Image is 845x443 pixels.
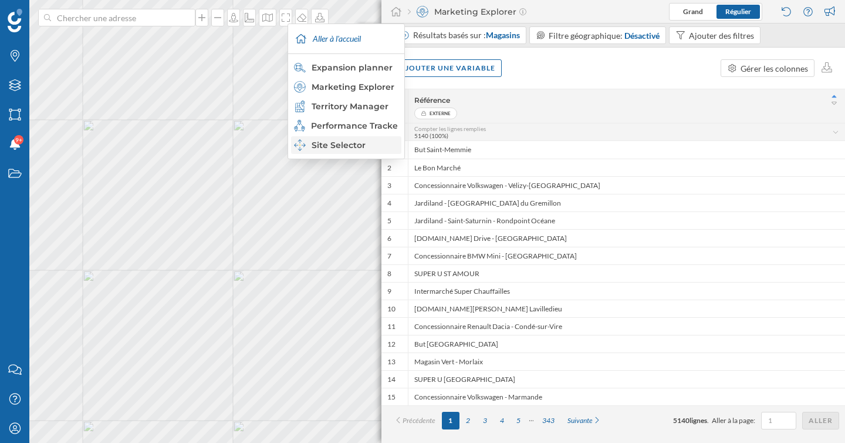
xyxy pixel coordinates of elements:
[408,212,845,229] div: Jardiland - Saint-Saturnin - Rondpoint Océane
[408,264,845,282] div: SUPER U ST AMOUR
[408,300,845,317] div: [DOMAIN_NAME][PERSON_NAME] Lavilledieu
[486,30,520,40] span: Magasins
[408,388,845,405] div: Concessionnaire Volkswagen - Marmande
[294,62,306,73] img: search-areas.svg
[294,81,306,93] img: explorer.svg
[294,120,305,132] img: monitoring-360.svg
[689,416,707,425] span: lignes
[430,108,451,119] span: Externe
[408,282,845,300] div: Intermarché Super Chauffailles
[408,229,845,247] div: [DOMAIN_NAME] Drive - [GEOGRAPHIC_DATA]
[414,96,450,105] span: Référence
[294,100,397,112] div: Territory Manager
[408,159,845,176] div: Le Bon Marché
[408,317,845,335] div: Concessionnaire Renault Dacia - Condé-sur-Vire
[294,139,397,151] div: Site Selector
[683,7,703,16] span: Grand
[549,31,623,41] span: Filtre géographique:
[712,415,755,426] span: Aller à la page:
[294,81,397,93] div: Marketing Explorer
[15,134,22,146] span: 9+
[408,141,845,159] div: But Saint-Memmie
[387,392,396,402] span: 15
[8,9,22,32] img: Logo Geoblink
[673,416,689,425] span: 5140
[741,62,808,75] div: Gérer les colonnes
[23,8,80,19] span: Assistance
[387,287,391,296] span: 9
[387,234,391,243] span: 6
[387,322,396,331] span: 11
[294,100,306,112] img: territory-manager.svg
[294,120,397,132] div: Performance Tracker
[294,62,397,73] div: Expansion planner
[387,375,396,384] span: 14
[408,176,845,194] div: Concessionnaire Volkswagen - Vélizy-[GEOGRAPHIC_DATA]
[291,24,401,53] div: Aller à l'accueil
[387,251,391,261] span: 7
[387,357,396,367] span: 13
[387,163,391,173] span: 2
[387,199,391,208] span: 4
[413,29,520,41] div: Résultats basés sur :
[408,370,845,388] div: SUPER U [GEOGRAPHIC_DATA]
[707,416,709,425] span: .
[387,340,396,349] span: 12
[725,7,751,16] span: Régulier
[387,216,391,226] span: 5
[408,353,845,370] div: Magasin Vert - Morlaix
[417,6,428,18] img: explorer.svg
[294,139,306,151] img: dashboards-manager--hover.svg
[414,125,486,132] span: Compter les lignes remplies
[387,181,391,190] span: 3
[387,269,391,278] span: 8
[624,29,660,42] div: Désactivé
[689,29,754,42] div: Ajouter des filtres
[408,194,845,212] div: Jardiland - [GEOGRAPHIC_DATA] du Gremillon
[408,247,845,264] div: Concessionnaire BMW Mini - [GEOGRAPHIC_DATA]
[408,335,845,353] div: But [GEOGRAPHIC_DATA]
[408,6,526,18] div: Marketing Explorer
[387,304,396,314] span: 10
[414,132,448,139] span: 5140 (100%)
[765,415,793,427] input: 1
